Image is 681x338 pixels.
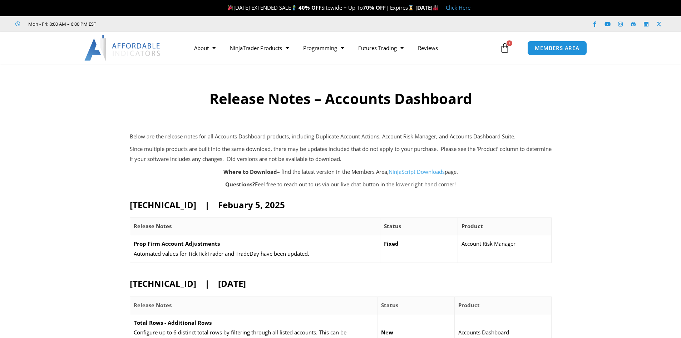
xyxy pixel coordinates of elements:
a: Click Here [446,4,470,11]
h2: [TECHNICAL_ID] | Febuary 5, 2025 [130,199,552,210]
a: Futures Trading [351,40,411,56]
img: 🎉 [228,5,233,10]
span: 1 [507,40,512,46]
strong: New [381,329,393,336]
img: LogoAI | Affordable Indicators – NinjaTrader [84,35,161,61]
p: Account Risk Manager [462,239,547,249]
a: MEMBERS AREA [527,41,587,55]
iframe: Customer reviews powered by Trustpilot [106,20,213,28]
p: Automated values for TickTickTrader and TradeDay have been updated. [134,249,376,259]
strong: Prop Firm Account Adjustments [134,240,220,247]
span: [DATE] EXTENDED SALE Sitewide + Up To | Expires [226,4,415,11]
strong: [DATE] [415,4,439,11]
img: 🏭 [433,5,438,10]
strong: Product [462,222,483,230]
a: Reviews [411,40,445,56]
span: Mon - Fri: 8:00 AM – 6:00 PM EST [26,20,96,28]
strong: 70% OFF [363,4,386,11]
strong: Status [381,302,398,309]
p: Feel free to reach out to us via our live chat button in the lower right-hand corner! [130,180,552,190]
strong: Product [458,302,480,309]
strong: Fixed [384,240,399,247]
strong: 40% OFF [298,4,321,11]
strong: Total Rows - Additional Rows [134,319,212,326]
nav: Menu [187,40,498,56]
a: NinjaTrader Products [223,40,296,56]
p: – find the latest version in the Members Area, page. [130,167,552,177]
span: MEMBERS AREA [535,45,579,51]
p: Since multiple products are built into the same download, there may be updates included that do n... [130,144,552,164]
a: NinjaScript Downloads [389,168,445,175]
a: 1 [489,38,520,58]
h1: Release Notes – Accounts Dashboard [104,89,577,109]
a: Programming [296,40,351,56]
strong: Status [384,222,401,230]
p: Accounts Dashboard [458,328,547,338]
strong: Where to Download [223,168,277,175]
strong: Release Notes [134,302,172,309]
strong: Questions? [225,181,255,188]
h2: [TECHNICAL_ID] | [DATE] [130,278,552,289]
p: Below are the release notes for all Accounts Dashboard products, including Duplicate Account Acti... [130,132,552,142]
strong: Release Notes [134,222,172,230]
img: 🏌️‍♂️ [291,5,297,10]
a: About [187,40,223,56]
img: ⌛ [408,5,414,10]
